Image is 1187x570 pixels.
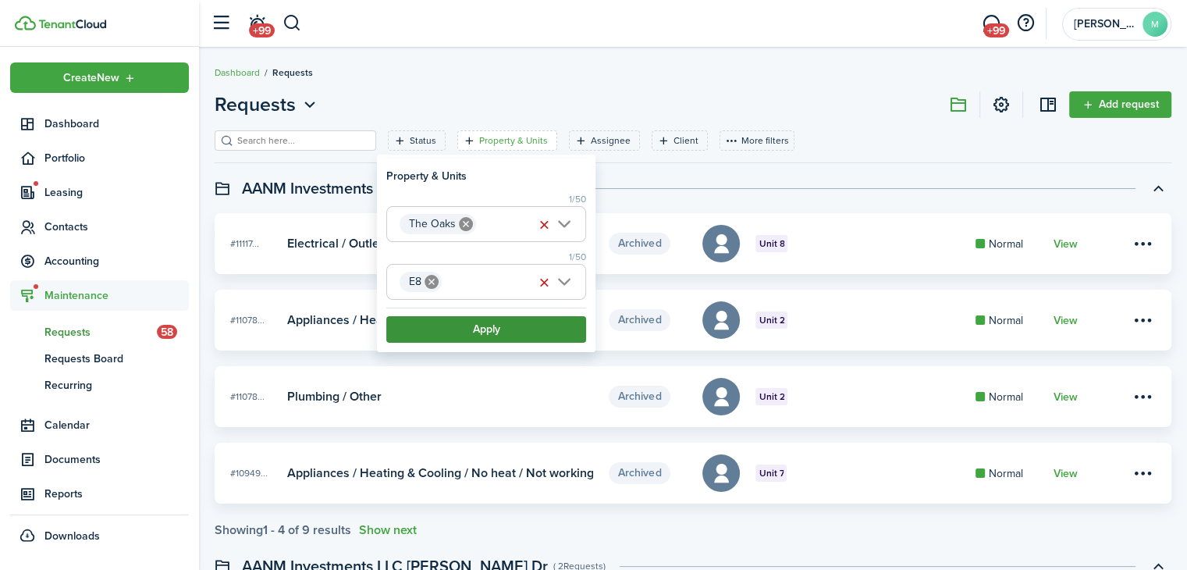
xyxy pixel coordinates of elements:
button: Toggle accordion [1145,175,1171,201]
status: Archived [609,233,670,255]
img: TenantCloud [15,16,36,30]
span: Recurring [44,377,189,394]
span: Reports [44,486,189,502]
filter-tag: Open filter [388,130,446,151]
span: 58 [157,325,177,339]
span: Leasing [44,184,189,201]
a: View [1054,391,1078,404]
swimlane-title: AANM Investments LLC Main St [242,176,459,200]
filter-tag-label: Status [410,134,436,148]
a: View [1054,468,1078,480]
pagination-page-total: 1 - 4 of 9 [263,521,310,539]
span: Unit 8 [759,237,784,251]
span: Morgan [1074,19,1136,30]
span: Unit 2 [759,313,784,327]
a: Reports [10,479,189,509]
span: #11078... [230,390,265,404]
button: Open menu [215,91,320,119]
span: Contacts [44,219,189,235]
button: Open sidebar [206,9,236,38]
span: Create New [63,73,119,84]
card-mark: Normal [976,312,1038,329]
avatar-text: M [1143,12,1167,37]
span: Accounting [44,253,189,269]
span: Unit 7 [759,466,784,480]
span: Requests [44,324,157,340]
a: Notifications [242,4,272,44]
filter-tag-label: Client [673,134,698,148]
img: TenantCloud [38,20,106,29]
a: View [1054,238,1078,251]
filter-tag-label: Property & Units [479,134,548,148]
span: E8 [409,273,421,290]
div: Showing results [215,523,351,537]
a: View [1054,315,1078,327]
maintenance-list-swimlane-item: Toggle accordion [215,213,1171,537]
card-title: Electrical / Outlets / Interior / Not working [287,237,518,251]
a: Dashboard [215,66,260,80]
span: Unit 2 [759,390,784,404]
span: Requests [215,91,296,119]
card-title: Appliances / Heating & Cooling / No heat / Not working at all [287,466,593,480]
filter-tag: Open filter [652,130,708,151]
span: #11117... [230,237,259,251]
span: Portfolio [44,150,189,166]
span: Documents [44,451,189,468]
button: Clear [533,214,555,236]
span: +99 [983,23,1009,37]
filter-tag: Open filter [569,130,640,151]
span: Requests Board [44,351,189,367]
a: Requests58 [10,319,189,345]
status: Archived [609,462,670,484]
button: More filters [720,130,794,151]
a: Add request [1069,91,1171,118]
button: Show next [359,523,417,537]
a: Requests Board [10,345,189,372]
badge: Unit 2 [755,312,787,329]
button: Clear [533,272,555,294]
span: Calendar [44,417,189,433]
input: Search here... [233,134,371,148]
button: Search [283,10,302,37]
status: Archived [609,309,670,331]
button: Requests [215,91,320,119]
card-mark: Normal [976,236,1038,252]
card-title: Appliances / Heating & Cooling / No heat / Not working at all [287,313,593,327]
span: Downloads [44,528,100,544]
filter-tag: Open filter [457,130,557,151]
span: #11078... [230,313,265,327]
span: #10949... [230,466,268,480]
span: Requests [272,66,313,80]
span: +99 [249,23,275,37]
badge: Unit 2 [755,388,787,405]
a: Dashboard [10,109,189,139]
filter-limit-view: 1/50 [386,250,586,264]
h3: Property & Units [386,168,467,184]
button: Apply [386,316,586,343]
a: Recurring [10,372,189,398]
card-mark: Normal [976,465,1038,482]
button: Open resource center [1012,10,1039,37]
card-title: Plumbing / Other [287,390,382,404]
card-mark: Normal [976,389,1038,405]
span: Dashboard [44,116,189,132]
badge: Unit 8 [755,235,787,252]
a: Messaging [976,4,1006,44]
span: Maintenance [44,287,189,304]
badge: Unit 7 [755,465,787,482]
span: The Oaks [409,216,456,232]
filter-limit-view: 1/50 [386,192,586,206]
filter-tag-label: Assignee [591,134,631,148]
status: Archived [609,386,670,408]
button: Open menu [10,62,189,93]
